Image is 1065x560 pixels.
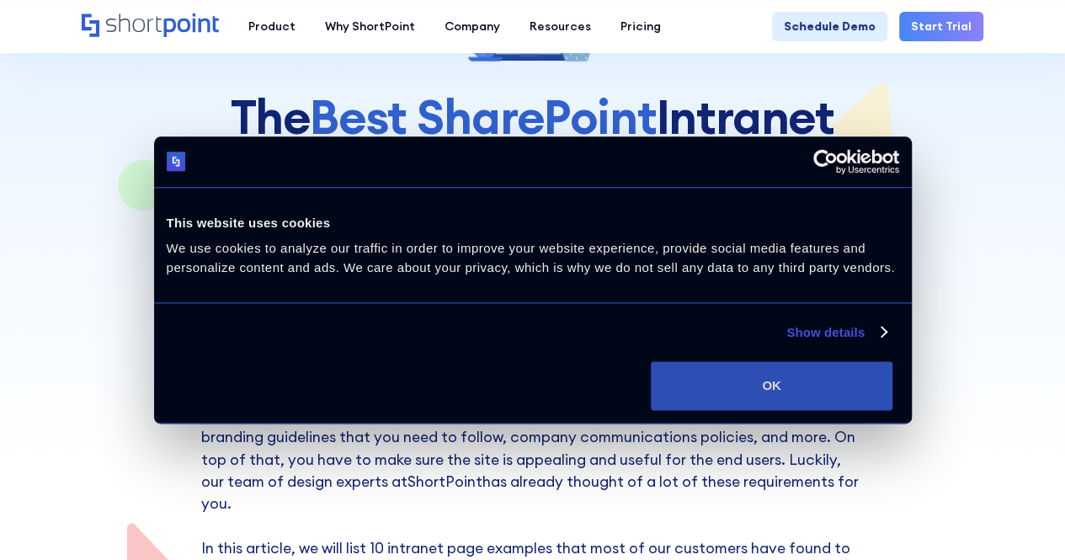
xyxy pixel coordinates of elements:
a: Home [82,13,219,39]
h1: The Intranet Examples to Inspire You In [DATE] [179,91,887,247]
span: We use cookies to analyze our traffic in order to improve your website experience, provide social... [167,241,895,275]
a: Show details [786,323,886,343]
div: Product [248,18,296,35]
a: Start Trial [899,12,983,41]
button: OK [651,361,892,410]
a: Company [429,12,514,41]
a: Usercentrics Cookiebot - opens in a new window [752,149,899,174]
a: Why ShortPoint [310,12,429,41]
a: Resources [514,12,605,41]
iframe: Chat Widget [981,479,1065,560]
div: Pricing [620,18,661,35]
a: Schedule Demo [772,12,887,41]
a: Pricing [605,12,675,41]
div: This website uses cookies [167,213,899,233]
div: Company [445,18,500,35]
img: logo [167,152,186,172]
div: Why ShortPoint [325,18,415,35]
div: Resources [530,18,591,35]
a: ShortPoint [407,472,482,491]
span: Best SharePoint [310,87,657,147]
a: Product [233,12,310,41]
